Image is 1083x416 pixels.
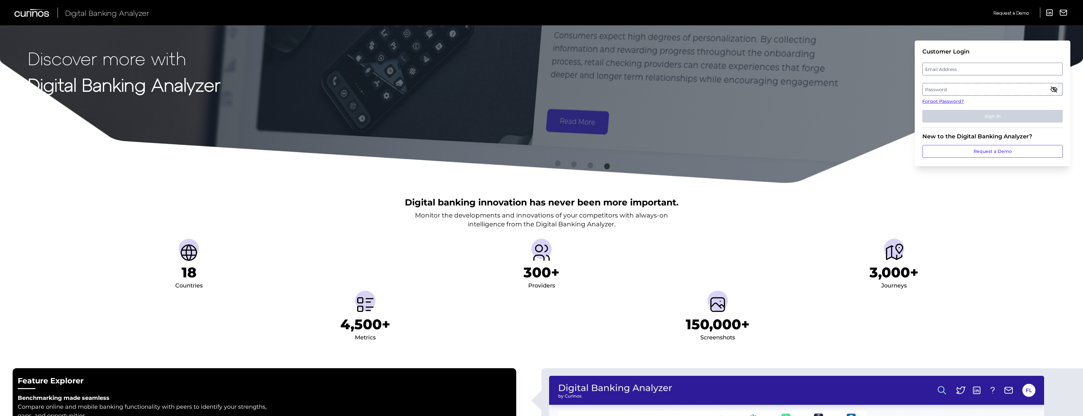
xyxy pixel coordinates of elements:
[869,264,919,281] h1: 3,000+
[175,281,203,291] div: Countries
[179,243,199,263] img: Countries
[993,10,1029,16] span: Request a Demo
[528,281,555,291] div: Providers
[182,264,196,281] h1: 18
[415,211,668,229] p: Monitor the developments and innovations of your competitors with always-on intelligence from the...
[881,281,907,291] div: Journeys
[922,98,1063,105] a: Forgot Password?
[700,333,735,343] div: Screenshots
[922,145,1063,158] a: Request a Demo
[523,264,560,281] h1: 300+
[15,9,50,17] img: Curinos
[993,8,1029,18] a: Request a Demo
[18,376,511,386] h2: Feature Explorer
[28,74,220,95] strong: Digital Banking Analyzer
[355,294,375,315] img: Metrics
[923,63,1062,75] label: Email Address
[922,133,1063,140] div: New to the Digital Banking Analyzer?
[708,294,728,315] img: Screenshots
[922,48,1063,55] div: Customer Login
[531,243,552,263] img: Providers
[65,8,149,17] span: Digital Banking Analyzer
[355,333,376,343] div: Metrics
[923,84,1062,95] label: Password
[340,316,390,333] h1: 4,500+
[28,48,220,68] p: Discover more with
[686,316,750,333] h1: 150,000+
[18,394,109,401] strong: Benchmarking made seamless
[884,243,904,263] img: Journeys
[922,110,1063,123] button: Sign In
[405,196,678,208] h2: Digital banking innovation has never been more important.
